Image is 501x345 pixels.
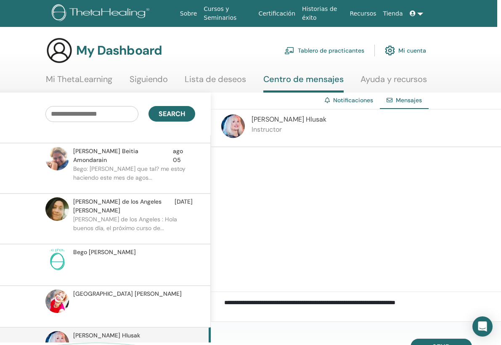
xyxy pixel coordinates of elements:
[52,4,152,23] img: logo.png
[45,248,69,271] img: no-photo.png
[284,47,294,54] img: chalkboard-teacher.svg
[472,316,493,337] div: Open Intercom Messenger
[46,74,112,90] a: Mi ThetaLearning
[73,147,173,165] span: [PERSON_NAME] Beitia Amondarain
[73,289,182,298] span: [GEOGRAPHIC_DATA] [PERSON_NAME]
[385,43,395,58] img: cog.svg
[385,41,426,60] a: Mi cuenta
[73,215,195,240] p: [PERSON_NAME] de los Angeles : Hola buenos día, el próximo curso de...
[73,165,195,190] p: Bego: [PERSON_NAME] que tal? me estoy haciendo este mes de agos...
[380,6,406,21] a: Tienda
[361,74,427,90] a: Ayuda y recursos
[46,37,73,64] img: generic-user-icon.jpg
[45,197,69,221] img: default.jpg
[263,74,344,93] a: Centro de mensajes
[333,96,373,104] a: Notificaciones
[73,331,140,340] span: [PERSON_NAME] Hlusak
[130,74,168,90] a: Siguiendo
[175,197,193,215] span: [DATE]
[396,96,422,104] span: Mensajes
[284,41,364,60] a: Tablero de practicantes
[252,125,326,135] p: Instructor
[76,43,162,58] h3: My Dashboard
[45,289,69,313] img: default.jpg
[252,115,326,124] span: [PERSON_NAME] Hlusak
[45,147,69,170] img: default.jpg
[185,74,246,90] a: Lista de deseos
[177,6,200,21] a: Sobre
[173,147,193,165] span: ago 05
[299,1,346,26] a: Historias de éxito
[73,197,175,215] span: [PERSON_NAME] de los Angeles [PERSON_NAME]
[200,1,255,26] a: Cursos y Seminarios
[73,248,136,257] span: Bego [PERSON_NAME]
[346,6,379,21] a: Recursos
[255,6,299,21] a: Certificación
[159,109,185,118] span: Search
[221,114,245,138] img: default.jpg
[148,106,195,122] button: Search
